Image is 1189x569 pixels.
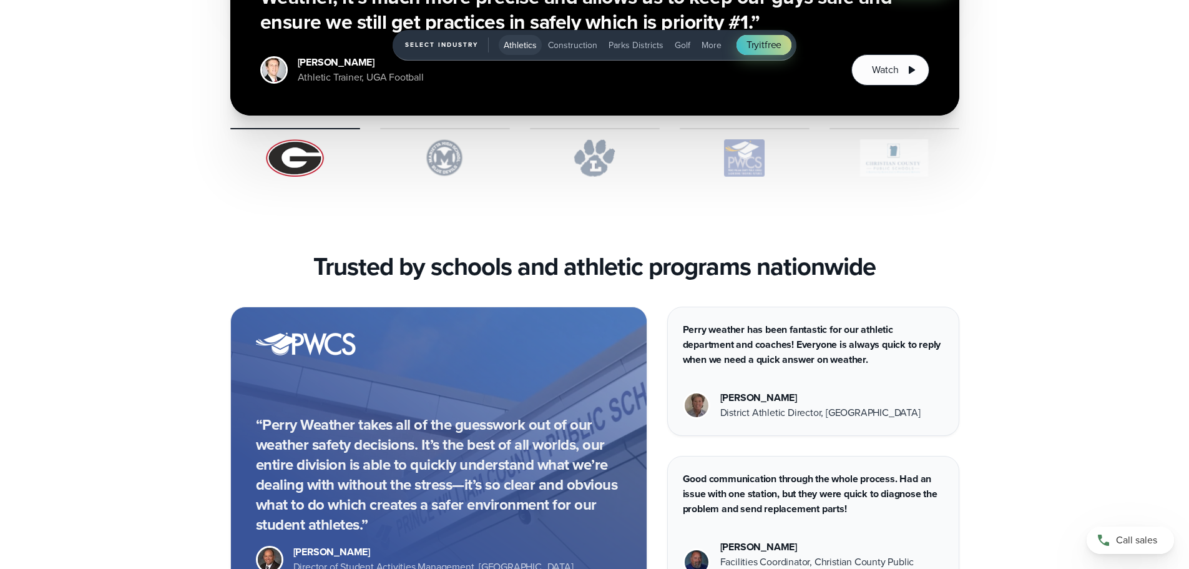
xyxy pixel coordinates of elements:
[256,415,622,535] p: “Perry Weather takes all of the guesswork out of our weather safety decisions. It’s the best of a...
[313,252,876,282] h3: Trusted by schools and athletic programs nationwide
[851,54,929,86] button: Watch
[759,37,765,52] span: it
[1087,527,1174,554] a: Call sales
[685,393,708,417] img: Vestavia Hills High School Headshot
[298,55,424,70] div: [PERSON_NAME]
[548,39,597,52] span: Construction
[746,37,781,52] span: Try free
[675,39,690,52] span: Golf
[604,35,668,55] button: Parks Districts
[720,390,921,405] div: [PERSON_NAME]
[499,35,542,55] button: Athletics
[298,70,424,85] div: Athletic Trainer, UGA Football
[609,39,663,52] span: Parks Districts
[697,35,727,55] button: More
[872,62,898,77] span: Watch
[293,545,574,560] div: [PERSON_NAME]
[683,322,944,367] p: Perry weather has been fantastic for our athletic department and coaches! Everyone is always quic...
[720,540,944,555] div: [PERSON_NAME]
[683,472,944,517] p: Good communication through the whole process. Had an issue with one station, but they were quick ...
[380,139,510,177] img: Marietta-High-School.svg
[405,37,489,52] span: Select Industry
[720,405,921,420] div: District Athletic Director, [GEOGRAPHIC_DATA]
[670,35,695,55] button: Golf
[702,39,722,52] span: More
[1116,533,1157,548] span: Call sales
[736,35,791,55] a: Tryitfree
[543,35,602,55] button: Construction
[504,39,537,52] span: Athletics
